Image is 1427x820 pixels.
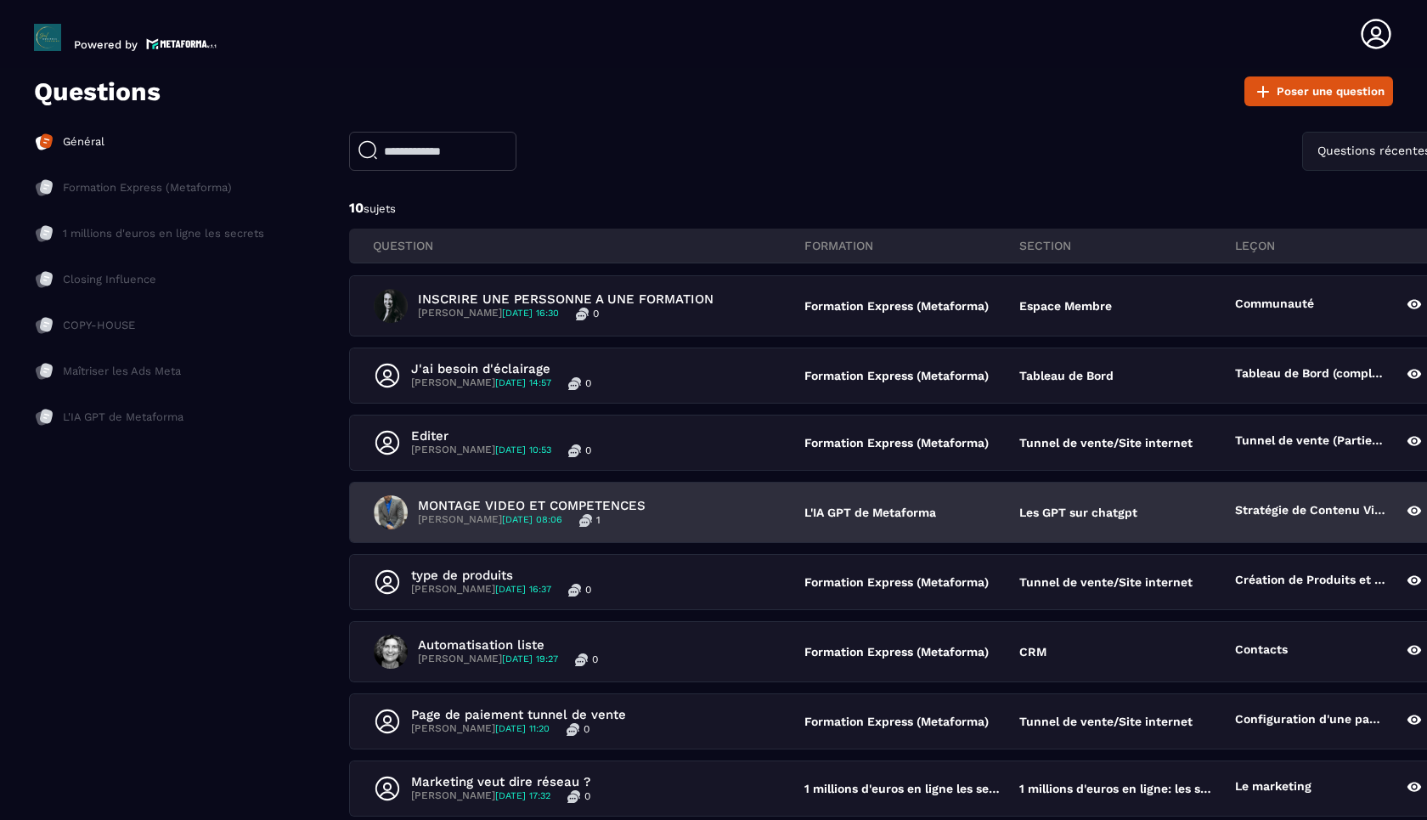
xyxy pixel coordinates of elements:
p: [PERSON_NAME] [418,307,559,320]
p: L'IA GPT de Metaforma [804,506,1002,519]
p: Powered by [74,38,138,51]
p: [PERSON_NAME] [411,789,550,803]
p: Création de Produits et Options de Paiement 🛒 [1235,573,1385,591]
p: L'IA GPT de Metaforma [63,410,183,425]
p: Formation Express (Metaforma) [804,369,1002,382]
p: Formation Express (Metaforma) [804,436,1002,450]
p: FORMATION [804,238,1020,253]
p: Page de paiement tunnel de vente [411,707,626,722]
p: QUESTION [373,238,804,253]
p: 0 [584,789,590,803]
p: [PERSON_NAME] [411,444,551,457]
p: Maîtriser les Ads Meta [63,364,181,379]
p: Editer [411,428,591,444]
p: Formation Express (Metaforma) [63,180,232,195]
p: Formation Express (Metaforma) [804,575,1002,589]
img: logo-branding [34,24,61,51]
p: Automatisation liste [418,637,598,653]
p: Tunnel de vente/Site internet [1019,575,1193,589]
p: 0 [585,444,591,457]
p: [PERSON_NAME] [418,653,558,666]
img: formation-icon-inac.db86bb20.svg [34,315,54,336]
p: [PERSON_NAME] [411,376,551,390]
p: Tunnel de vente/Site internet [1019,436,1193,450]
p: Formation Express (Metaforma) [804,299,1002,313]
img: formation-icon-active.2ea72e5a.svg [34,132,54,152]
p: 1 millions d'euros en ligne: les secrets [1019,782,1217,795]
p: J'ai besoin d'éclairage [411,361,591,376]
span: [DATE] 16:30 [502,308,559,319]
img: formation-icon-inac.db86bb20.svg [34,269,54,290]
p: MONTAGE VIDEO ET COMPETENCES [418,498,646,513]
img: formation-icon-inac.db86bb20.svg [34,361,54,382]
p: Le marketing [1235,779,1311,798]
p: Configuration d'une page de paiement sur Metaforma [1235,712,1385,731]
p: Stratégie de Contenu Vidéo: Générez des idées et scripts vidéos viraux pour booster votre audience [1235,503,1385,522]
p: Tunnel de vente (Partie 3) [1235,433,1385,452]
p: Marketing veut dire réseau ? [411,774,590,789]
span: [DATE] 11:20 [495,723,550,734]
p: 1 millions d'euros en ligne les secrets [63,226,264,241]
p: 0 [584,722,589,736]
p: Formation Express (Metaforma) [804,715,1002,728]
p: section [1019,238,1235,253]
p: Formation Express (Metaforma) [804,645,1002,659]
p: 0 [593,307,599,320]
img: formation-icon-inac.db86bb20.svg [34,178,54,198]
p: Communauté [1235,297,1314,315]
p: Closing Influence [63,272,156,287]
p: [PERSON_NAME] [418,513,562,527]
p: 0 [585,583,591,597]
p: [PERSON_NAME] [411,583,551,597]
span: [DATE] 08:06 [502,514,562,525]
span: [DATE] 10:53 [495,444,551,455]
p: Général [63,134,104,150]
button: Poser une question [1244,76,1393,106]
p: COPY-HOUSE [63,318,135,333]
span: sujets [364,202,396,215]
img: formation-icon-inac.db86bb20.svg [34,223,54,244]
span: [DATE] 19:27 [502,653,558,664]
p: Tableau de Bord (complet) [1235,366,1385,385]
p: 0 [592,653,598,666]
p: Les GPT sur chatgpt [1019,506,1137,519]
img: formation-icon-inac.db86bb20.svg [34,407,54,427]
span: [DATE] 16:37 [495,584,551,595]
p: Espace Membre [1019,299,1112,313]
p: type de produits [411,568,591,583]
p: 0 [585,376,591,390]
span: [DATE] 17:32 [495,790,550,801]
img: logo [146,37,217,51]
p: INSCRIRE UNE PERSSONNE A UNE FORMATION [418,291,713,307]
p: 1 [596,513,601,527]
span: [DATE] 14:57 [495,377,551,388]
p: Tunnel de vente/Site internet [1019,715,1193,728]
p: [PERSON_NAME] [411,722,550,736]
p: Questions [34,76,161,106]
p: Tableau de Bord [1019,369,1114,382]
p: Contacts [1235,642,1288,661]
p: CRM [1019,645,1046,659]
p: 1 millions d'euros en ligne les secrets [804,782,1002,795]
